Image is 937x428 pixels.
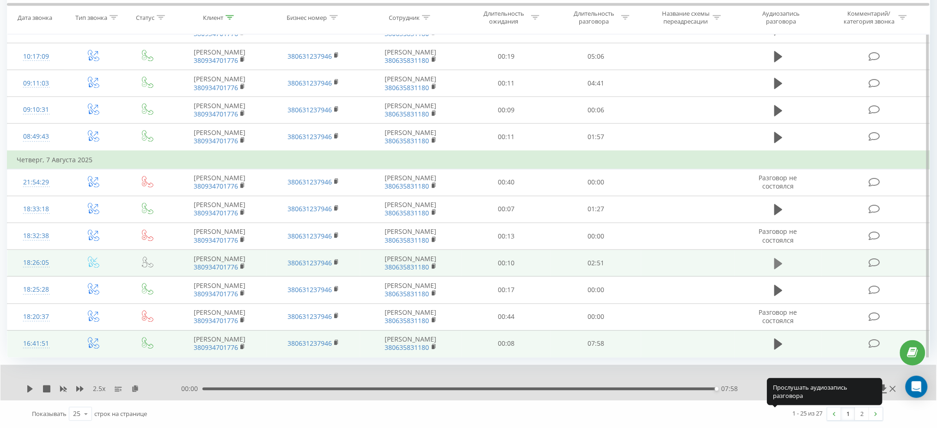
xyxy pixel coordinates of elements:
[360,97,461,124] td: [PERSON_NAME]
[173,223,267,250] td: [PERSON_NAME]
[385,182,429,191] a: 380635831180
[173,250,267,277] td: [PERSON_NAME]
[461,124,551,151] td: 00:11
[551,169,641,196] td: 00:00
[194,209,238,218] a: 380934701776
[173,169,267,196] td: [PERSON_NAME]
[551,304,641,330] td: 00:00
[173,277,267,304] td: [PERSON_NAME]
[759,308,797,325] span: Разговор не состоялся
[360,70,461,97] td: [PERSON_NAME]
[551,223,641,250] td: 00:00
[461,43,551,70] td: 00:19
[194,182,238,191] a: 380934701776
[360,169,461,196] td: [PERSON_NAME]
[17,281,55,299] div: 18:25:28
[360,304,461,330] td: [PERSON_NAME]
[360,277,461,304] td: [PERSON_NAME]
[17,335,55,353] div: 16:41:51
[855,408,869,421] a: 2
[73,410,80,419] div: 25
[194,290,238,299] a: 380934701776
[18,13,52,21] div: Дата звонка
[385,317,429,325] a: 380635831180
[17,254,55,272] div: 18:26:05
[551,43,641,70] td: 05:06
[385,110,429,119] a: 380635831180
[287,13,327,21] div: Бизнес номер
[173,97,267,124] td: [PERSON_NAME]
[759,227,797,245] span: Разговор не состоялся
[194,110,238,119] a: 380934701776
[759,174,797,191] span: Разговор не состоялся
[194,56,238,65] a: 380934701776
[751,10,811,25] div: Аудиозапись разговора
[203,13,223,21] div: Клиент
[194,137,238,146] a: 380934701776
[7,151,930,170] td: Четверг, 7 Августа 2025
[194,343,238,352] a: 380934701776
[385,263,429,272] a: 380635831180
[360,43,461,70] td: [PERSON_NAME]
[551,330,641,357] td: 07:58
[194,83,238,92] a: 380934701776
[173,304,267,330] td: [PERSON_NAME]
[288,79,332,87] a: 380631237946
[551,124,641,151] td: 01:57
[194,317,238,325] a: 380934701776
[461,70,551,97] td: 00:11
[288,178,332,187] a: 380631237946
[93,385,105,394] span: 2.5 x
[17,128,55,146] div: 08:49:43
[17,174,55,192] div: 21:54:29
[360,250,461,277] td: [PERSON_NAME]
[551,97,641,124] td: 00:06
[173,43,267,70] td: [PERSON_NAME]
[551,277,641,304] td: 00:00
[461,250,551,277] td: 00:10
[461,196,551,223] td: 00:07
[288,205,332,214] a: 380631237946
[173,330,267,357] td: [PERSON_NAME]
[173,124,267,151] td: [PERSON_NAME]
[17,48,55,66] div: 10:17:09
[661,10,710,25] div: Название схемы переадресации
[17,74,55,92] div: 09:11:03
[288,133,332,141] a: 380631237946
[551,196,641,223] td: 01:27
[793,409,823,418] div: 1 - 25 из 27
[461,330,551,357] td: 00:08
[288,106,332,115] a: 380631237946
[461,223,551,250] td: 00:13
[173,196,267,223] td: [PERSON_NAME]
[389,13,420,21] div: Сотрудник
[385,236,429,245] a: 380635831180
[461,169,551,196] td: 00:40
[94,410,147,418] span: строк на странице
[385,137,429,146] a: 380635831180
[17,101,55,119] div: 09:10:31
[32,410,67,418] span: Показывать
[461,97,551,124] td: 00:09
[385,290,429,299] a: 380635831180
[360,196,461,223] td: [PERSON_NAME]
[181,385,202,394] span: 00:00
[906,376,928,398] div: Open Intercom Messenger
[841,408,855,421] a: 1
[461,304,551,330] td: 00:44
[360,124,461,151] td: [PERSON_NAME]
[551,250,641,277] td: 02:51
[288,52,332,61] a: 380631237946
[479,10,529,25] div: Длительность ожидания
[722,385,738,394] span: 07:58
[385,209,429,218] a: 380635831180
[17,308,55,326] div: 18:20:37
[360,330,461,357] td: [PERSON_NAME]
[17,227,55,245] div: 18:32:38
[551,70,641,97] td: 04:41
[288,232,332,241] a: 380631237946
[288,259,332,268] a: 380631237946
[194,263,238,272] a: 380934701776
[173,70,267,97] td: [PERSON_NAME]
[288,339,332,348] a: 380631237946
